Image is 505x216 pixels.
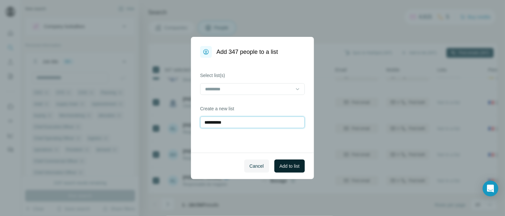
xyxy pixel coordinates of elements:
[200,72,305,79] label: Select list(s)
[280,163,300,169] span: Add to list
[250,163,264,169] span: Cancel
[483,181,498,196] div: Open Intercom Messenger
[200,105,305,112] label: Create a new list
[274,160,305,173] button: Add to list
[217,47,278,56] h1: Add 347 people to a list
[244,160,269,173] button: Cancel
